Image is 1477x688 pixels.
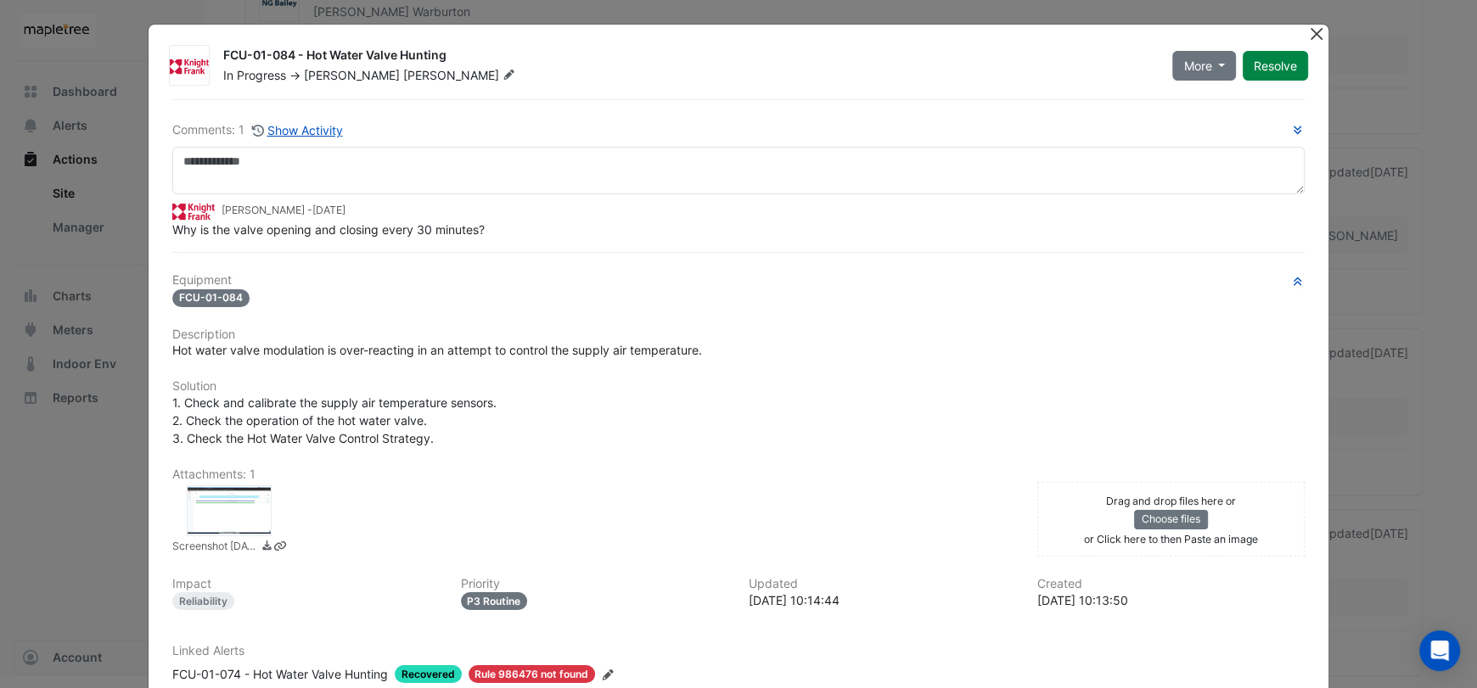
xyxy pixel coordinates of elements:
div: P3 Routine [461,592,528,610]
span: Why is the valve opening and closing every 30 minutes? [172,222,485,237]
h6: Priority [461,577,729,591]
div: FCU-01-074 - Hot Water Valve Hunting [172,665,388,683]
span: Rule 986476 not found [469,665,596,683]
span: -> [289,68,300,82]
h6: Description [172,327,1305,342]
span: Recovered [395,665,462,683]
button: More [1172,51,1236,81]
small: Screenshot 2025-08-21 at 10.13.36.png [172,539,257,557]
img: Knight Frank UK [170,58,209,75]
h6: Linked Alerts [172,644,1305,658]
span: FCU-01-084 [172,289,250,307]
h6: Equipment [172,273,1305,288]
div: [DATE] 10:14:44 [749,591,1017,609]
span: Hot water valve modulation is over-reacting in an attempt to control the supply air temperature. [172,343,702,357]
span: In Progress [223,68,286,82]
h6: Attachments: 1 [172,467,1305,482]
div: Open Intercom Messenger [1419,630,1460,671]
h6: Updated [749,577,1017,591]
button: Close [1307,25,1325,42]
h6: Impact [172,577,441,591]
span: 2025-08-21 10:14:44 [312,204,345,216]
button: Resolve [1243,51,1308,81]
img: Knight Frank UK [172,202,215,221]
h6: Created [1037,577,1306,591]
div: Screenshot 2025-08-21 at 10.13.36.png [187,485,272,536]
button: Choose files [1134,510,1208,529]
a: Download [261,539,273,557]
span: [PERSON_NAME] [304,68,400,82]
button: Show Activity [251,120,344,140]
div: FCU-01-084 - Hot Water Valve Hunting [223,47,1152,67]
span: [PERSON_NAME] [403,67,519,84]
a: Copy link to clipboard [273,539,286,557]
div: [DATE] 10:13:50 [1037,591,1306,609]
div: Reliability [172,592,234,610]
small: Drag and drop files here or [1106,495,1236,507]
div: Comments: 1 [172,120,344,140]
span: More [1183,57,1211,75]
small: [PERSON_NAME] - [222,203,345,218]
fa-icon: Edit Linked Alerts [601,668,614,681]
h6: Solution [172,379,1305,394]
small: or Click here to then Paste an image [1084,533,1258,545]
span: 1. Check and calibrate the supply air temperature sensors. 2. Check the operation of the hot wate... [172,395,497,445]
